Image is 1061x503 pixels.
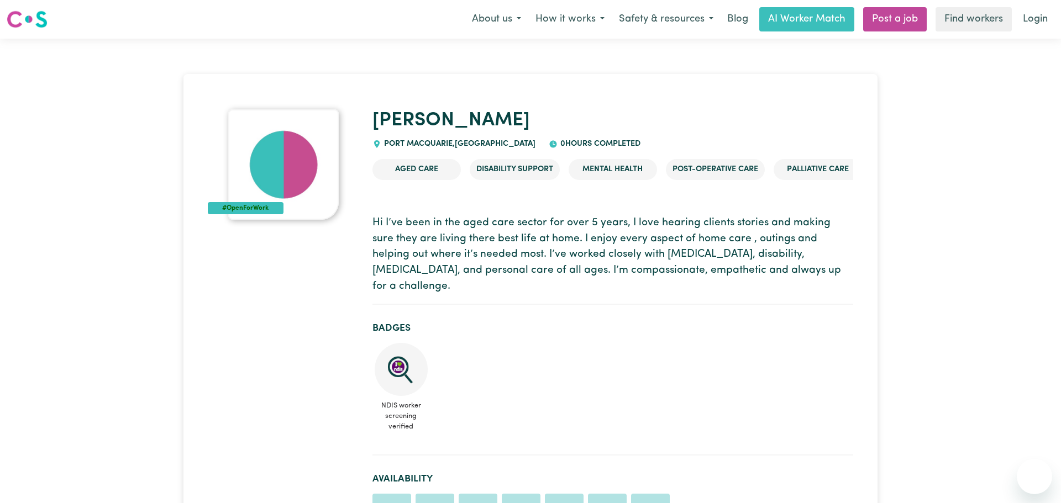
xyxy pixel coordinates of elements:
span: 0 hours completed [558,140,640,148]
a: Careseekers logo [7,7,48,32]
li: Disability Support [470,159,560,180]
a: Blog [721,7,755,31]
div: #OpenForWork [208,202,283,214]
img: NDIS Worker Screening Verified [375,343,428,396]
li: Palliative care [774,159,862,180]
a: AI Worker Match [759,7,854,31]
button: Safety & resources [612,8,721,31]
li: Mental Health [569,159,657,180]
button: About us [465,8,528,31]
a: Lynn's profile picture'#OpenForWork [208,109,359,220]
button: How it works [528,8,612,31]
iframe: Button to launch messaging window [1017,459,1052,494]
li: Post-operative care [666,159,765,180]
a: Post a job [863,7,927,31]
span: PORT MACQUARIE , [GEOGRAPHIC_DATA] [381,140,535,148]
a: Login [1016,7,1054,31]
a: Find workers [936,7,1012,31]
img: Lynn [228,109,339,220]
a: [PERSON_NAME] [372,111,530,130]
p: Hi I’ve been in the aged care sector for over 5 years, I love hearing clients stories and making ... [372,215,853,295]
img: Careseekers logo [7,9,48,29]
span: NDIS worker screening verified [372,396,430,437]
li: Aged Care [372,159,461,180]
h2: Availability [372,473,853,485]
h2: Badges [372,322,853,334]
